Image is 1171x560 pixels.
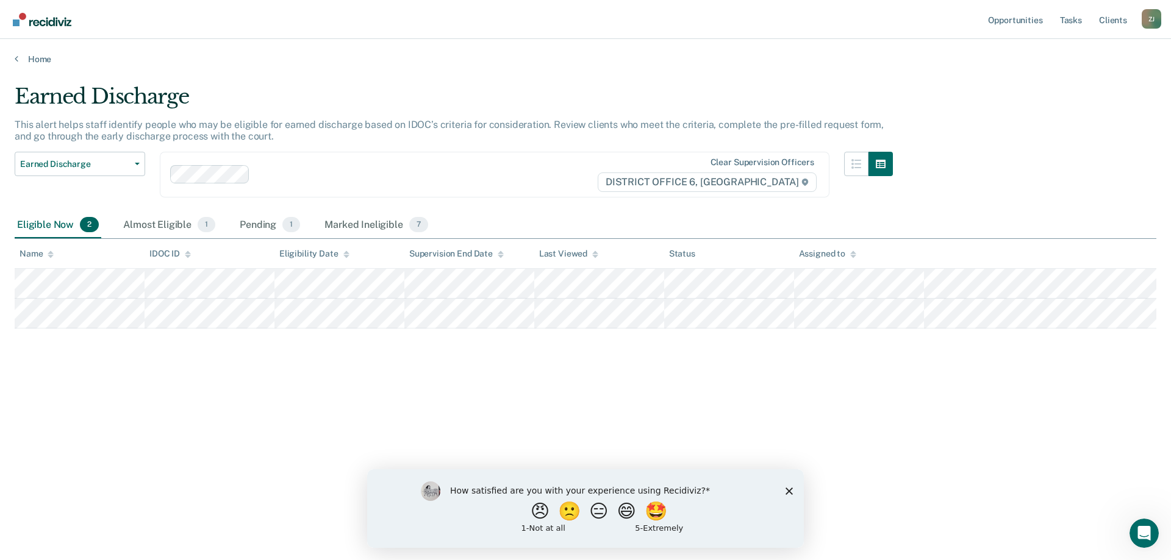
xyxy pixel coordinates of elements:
button: Earned Discharge [15,152,145,176]
div: Earned Discharge [15,84,893,119]
span: DISTRICT OFFICE 6, [GEOGRAPHIC_DATA] [598,172,817,192]
iframe: Intercom live chat [1130,519,1159,548]
a: Home [15,54,1156,65]
div: Pending1 [237,212,303,239]
div: Eligible Now2 [15,212,101,239]
iframe: Survey by Kim from Recidiviz [367,469,804,548]
div: Z J [1142,9,1161,29]
img: Recidiviz [13,13,71,26]
div: Clear supervision officers [711,157,814,168]
div: Eligibility Date [279,249,349,259]
span: Earned Discharge [20,159,130,169]
div: Status [669,249,695,259]
div: Marked Ineligible7 [322,212,431,239]
div: Name [20,249,54,259]
span: 2 [80,217,99,233]
div: Last Viewed [539,249,598,259]
div: Assigned to [799,249,856,259]
div: Almost Eligible1 [121,212,218,239]
button: Profile dropdown button [1142,9,1161,29]
span: 1 [282,217,300,233]
div: IDOC ID [149,249,191,259]
span: 7 [409,217,428,233]
p: This alert helps staff identify people who may be eligible for earned discharge based on IDOC’s c... [15,119,884,142]
span: 1 [198,217,215,233]
div: Supervision End Date [409,249,504,259]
